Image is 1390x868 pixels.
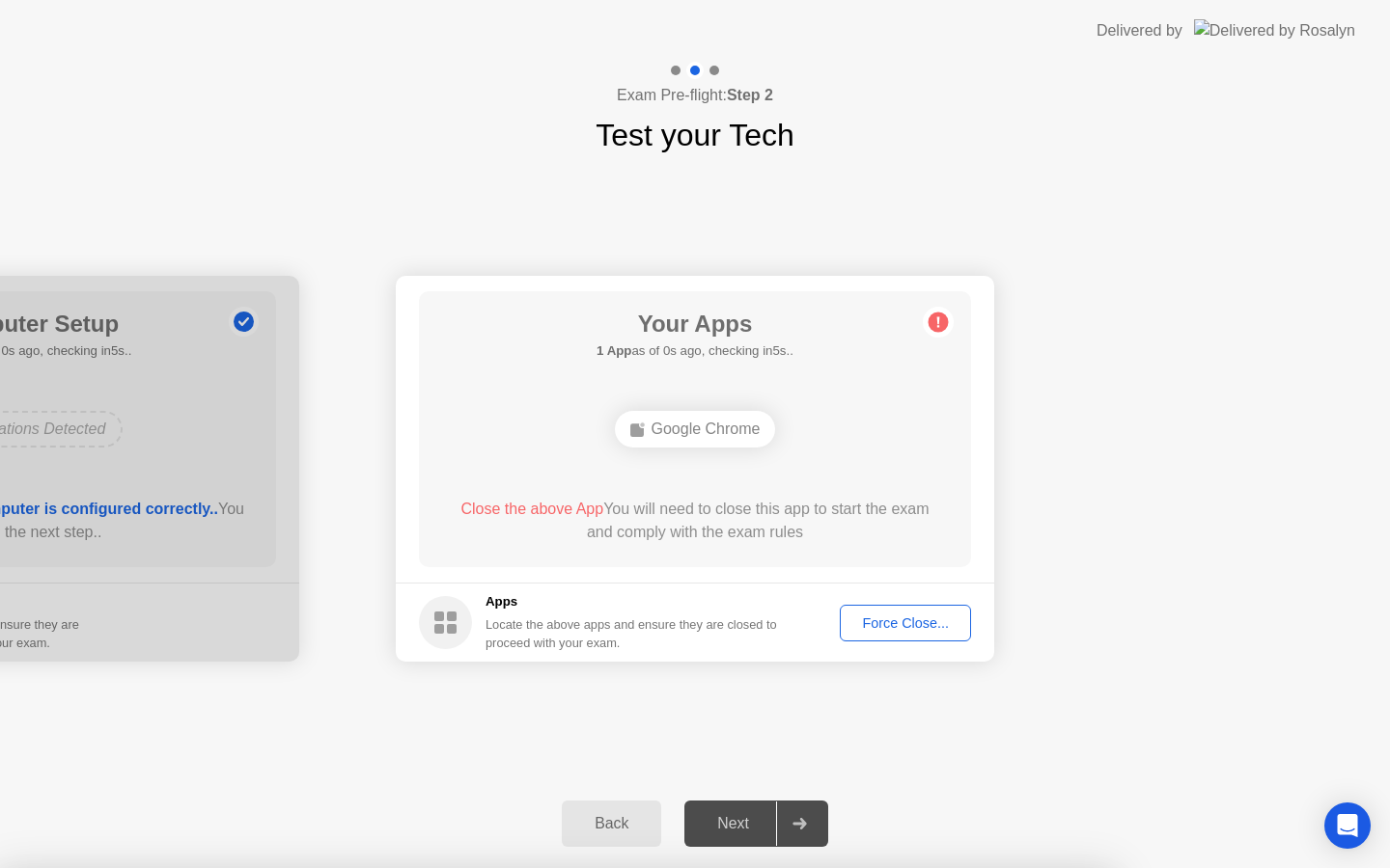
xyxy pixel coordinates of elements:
[1194,19,1355,41] img: Delivered by Rosalyn
[727,87,773,103] b: Step 2
[486,592,778,611] h5: Apps
[1324,802,1371,849] div: Open Intercom Messenger
[847,615,964,631] div: Force Close...
[597,307,793,341] h1: Your Apps
[486,615,778,652] div: Locate the above apps and ensure they are closed to proceed with your exam.
[690,815,776,832] div: Next
[447,498,944,544] div: You will need to close this app to start the exam and comply with the exam rules
[460,501,603,517] span: Close the above App
[615,411,776,448] div: Google Chrome
[617,84,773,107] h4: Exam Pre-flight:
[597,341,793,361] h5: as of 0s ago, checking in5s..
[597,343,631,358] b: 1 App
[596,112,794,158] h1: Test your Tech
[1097,19,1182,42] div: Delivered by
[568,815,655,832] div: Back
